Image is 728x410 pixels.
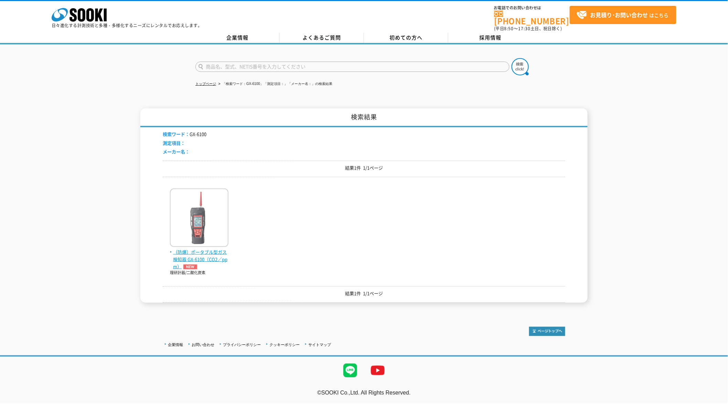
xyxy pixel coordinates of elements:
[504,25,514,32] span: 8:50
[512,58,529,75] img: btn_search.png
[170,188,228,249] img: GX-6100（CO2／ppm）
[170,249,228,270] span: （防爆）ポータブル型ガス検知器 GX-6100（CO2／ppm）
[570,6,676,24] a: お見積り･お問い合わせはこちら
[494,11,570,25] a: [PHONE_NUMBER]
[182,265,199,269] img: NEW
[195,62,510,72] input: 商品名、型式、NETIS番号を入力してください
[223,343,261,347] a: プライバシーポリシー
[52,23,202,28] p: 日々進化する計測技術と多種・多様化するニーズにレンタルでお応えします。
[168,343,183,347] a: 企業情報
[269,343,300,347] a: クッキーポリシー
[163,140,185,146] span: 測定項目：
[195,82,216,86] a: トップページ
[448,33,533,43] a: 採用情報
[308,343,331,347] a: サイトマップ
[163,148,190,155] span: メーカー名：
[494,25,562,32] span: (平日 ～ 土日、祝日除く)
[163,164,565,172] p: 結果1件 1/1ページ
[140,108,588,127] h1: 検索結果
[280,33,364,43] a: よくあるご質問
[364,357,392,384] img: YouTube
[192,343,214,347] a: お問い合わせ
[170,241,228,270] a: （防爆）ポータブル型ガス検知器 GX-6100（CO2／ppm）NEW
[494,6,570,10] span: お電話でのお問い合わせは
[590,11,648,19] strong: お見積り･お問い合わせ
[702,397,728,402] a: テストMail
[336,357,364,384] img: LINE
[195,33,280,43] a: 企業情報
[217,80,332,88] li: 「検索ワード：GX-6100」「測定項目：」「メーカー名：」の検索結果
[163,131,190,137] span: 検索ワード：
[577,10,669,20] span: はこちら
[163,290,565,297] p: 結果1件 1/1ページ
[529,327,565,336] img: トップページへ
[518,25,531,32] span: 17:30
[170,270,228,276] p: 理研計器/二酸化炭素
[390,34,423,41] span: 初めての方へ
[163,131,206,138] li: GX-6100
[364,33,448,43] a: 初めての方へ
